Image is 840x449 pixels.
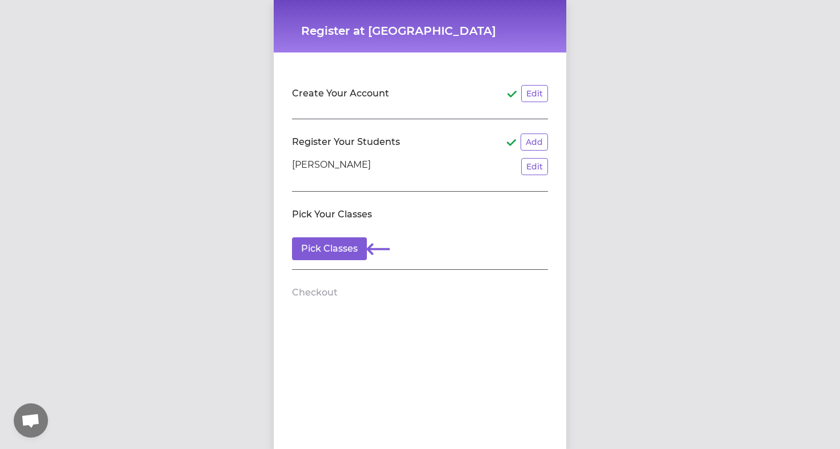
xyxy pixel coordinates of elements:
h2: Register Your Students [292,135,400,149]
h2: Pick Your Classes [292,208,372,221]
p: [PERSON_NAME] [292,158,371,175]
button: Pick Classes [292,237,367,260]
h2: Create Your Account [292,87,389,100]
button: Add [521,134,548,151]
button: Edit [521,158,548,175]
div: Open chat [14,403,48,438]
button: Edit [521,85,548,102]
h1: Register at [GEOGRAPHIC_DATA] [301,23,539,39]
h2: Checkout [292,286,338,300]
